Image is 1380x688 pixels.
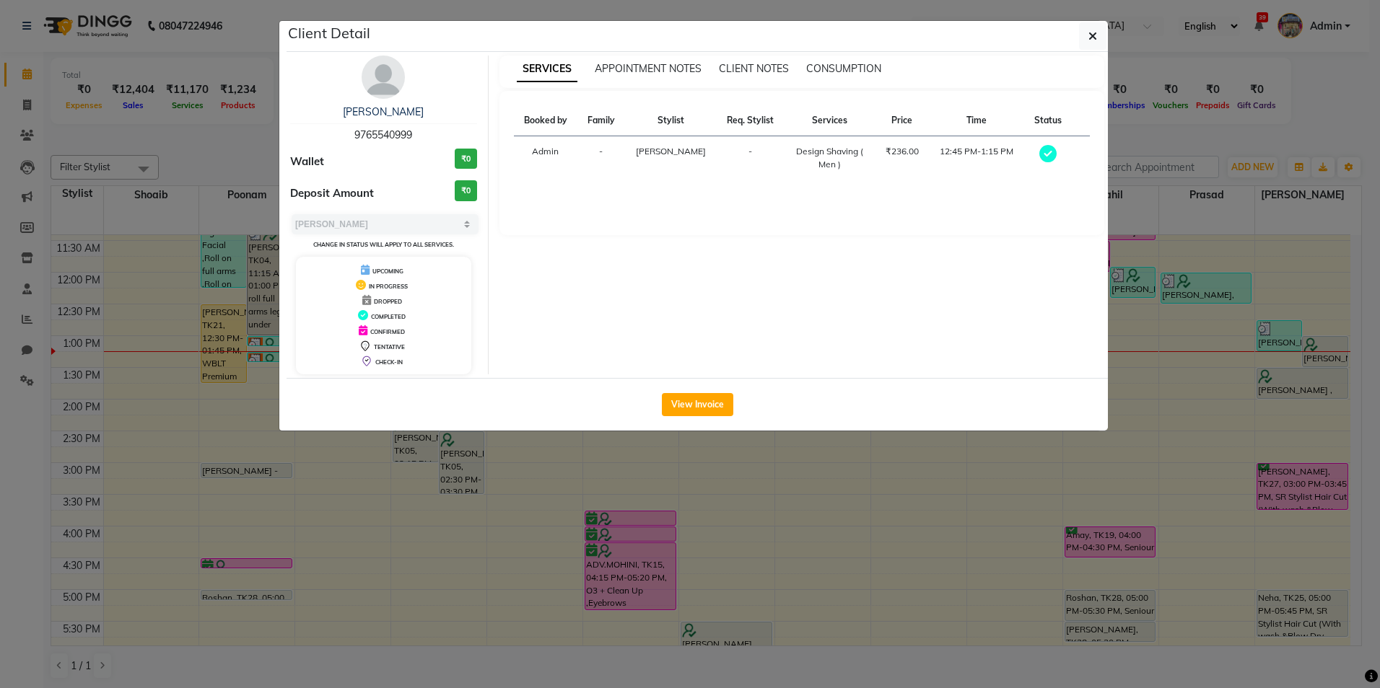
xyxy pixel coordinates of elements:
[884,145,920,158] div: ₹236.00
[372,268,403,275] span: UPCOMING
[1024,105,1071,136] th: Status
[793,145,867,171] div: Design Shaving ( Men )
[719,62,789,75] span: CLIENT NOTES
[806,62,881,75] span: CONSUMPTION
[595,62,702,75] span: APPOINTMENT NOTES
[354,128,412,141] span: 9765540999
[717,105,785,136] th: Req. Stylist
[875,105,929,136] th: Price
[577,105,624,136] th: Family
[343,105,424,118] a: [PERSON_NAME]
[455,149,477,169] h3: ₹0
[929,136,1025,180] td: 12:45 PM-1:15 PM
[517,56,577,82] span: SERVICES
[374,343,405,350] span: TENTATIVE
[288,22,370,44] h5: Client Detail
[577,136,624,180] td: -
[369,283,408,290] span: IN PROGRESS
[371,313,406,320] span: COMPLETED
[929,105,1025,136] th: Time
[717,136,785,180] td: -
[662,393,733,416] button: View Invoice
[313,241,454,248] small: Change in status will apply to all services.
[514,105,577,136] th: Booked by
[785,105,875,136] th: Services
[455,180,477,201] h3: ₹0
[290,185,374,202] span: Deposit Amount
[624,105,716,136] th: Stylist
[362,56,405,99] img: avatar
[290,154,324,170] span: Wallet
[374,298,402,305] span: DROPPED
[375,358,403,366] span: CHECK-IN
[370,328,405,335] span: CONFIRMED
[636,146,706,156] span: [PERSON_NAME]
[514,136,577,180] td: Admin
